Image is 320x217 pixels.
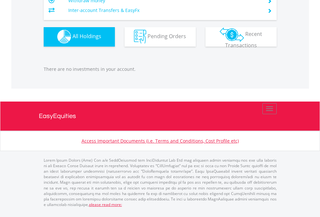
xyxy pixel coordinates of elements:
[57,30,71,44] img: holdings-wht.png
[220,27,244,42] img: transactions-zar-wht.png
[44,27,115,47] button: All Holdings
[39,102,281,131] a: EasyEquities
[89,202,122,207] a: please read more:
[44,66,277,72] p: There are no investments in your account.
[205,27,277,47] button: Recent Transactions
[134,30,146,44] img: pending_instructions-wht.png
[44,157,277,207] p: Lorem Ipsum Dolors (Ame) Con a/e SeddOeiusmod tem InciDiduntut Lab Etd mag aliquaen admin veniamq...
[148,33,186,40] span: Pending Orders
[68,5,259,15] td: Inter-account Transfers & EasyFx
[72,33,101,40] span: All Holdings
[125,27,196,47] button: Pending Orders
[82,138,239,144] a: Access Important Documents (i.e. Terms and Conditions, Cost Profile etc)
[225,30,262,49] span: Recent Transactions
